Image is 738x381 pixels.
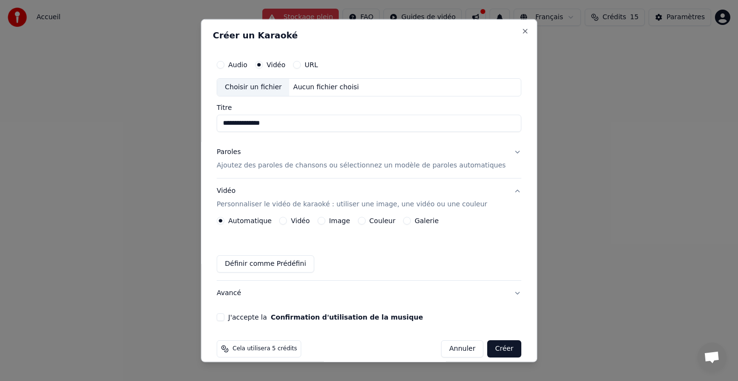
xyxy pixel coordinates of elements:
[217,147,241,157] div: Paroles
[217,217,521,280] div: VidéoPersonnaliser le vidéo de karaoké : utiliser une image, une vidéo ou une couleur
[217,281,521,306] button: Avancé
[267,61,285,68] label: Vidéo
[217,179,521,217] button: VidéoPersonnaliser le vidéo de karaoké : utiliser une image, une vidéo ou une couleur
[305,61,318,68] label: URL
[415,217,439,224] label: Galerie
[217,255,314,273] button: Définir comme Prédéfini
[228,217,271,224] label: Automatique
[217,186,487,209] div: Vidéo
[290,83,363,92] div: Aucun fichier choisi
[228,61,247,68] label: Audio
[217,140,521,178] button: ParolesAjoutez des paroles de chansons ou sélectionnez un modèle de paroles automatiques
[488,340,521,357] button: Créer
[217,200,487,209] p: Personnaliser le vidéo de karaoké : utiliser une image, une vidéo ou une couleur
[233,345,297,353] span: Cela utilisera 5 crédits
[217,161,506,170] p: Ajoutez des paroles de chansons ou sélectionnez un modèle de paroles automatiques
[271,314,423,321] button: J'accepte la
[217,79,289,96] div: Choisir un fichier
[441,340,483,357] button: Annuler
[291,217,310,224] label: Vidéo
[213,31,525,40] h2: Créer un Karaoké
[228,314,423,321] label: J'accepte la
[329,217,350,224] label: Image
[217,104,521,111] label: Titre
[369,217,395,224] label: Couleur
